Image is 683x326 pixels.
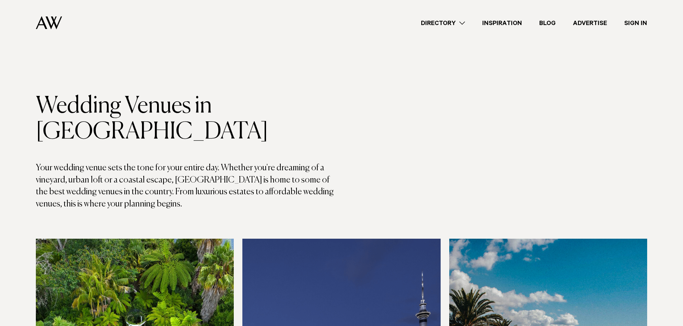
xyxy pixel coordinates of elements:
[616,18,656,28] a: Sign In
[564,18,616,28] a: Advertise
[36,16,62,29] img: Auckland Weddings Logo
[531,18,564,28] a: Blog
[36,162,342,210] p: Your wedding venue sets the tone for your entire day. Whether you're dreaming of a vineyard, urba...
[36,93,342,145] h1: Wedding Venues in [GEOGRAPHIC_DATA]
[474,18,531,28] a: Inspiration
[412,18,474,28] a: Directory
